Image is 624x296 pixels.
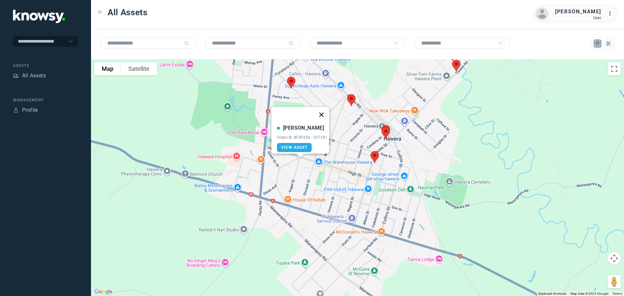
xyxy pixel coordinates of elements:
div: Assets [13,73,19,79]
div: User [555,16,601,20]
span: All Assets [108,6,148,18]
button: Close [314,107,329,122]
div: Toggle Menu [98,10,102,15]
button: Show satellite imagery [121,62,157,75]
div: List [605,41,611,46]
div: Search [184,41,189,46]
a: View Asset [277,143,312,152]
div: Map [595,41,601,46]
button: Show street map [94,62,121,75]
div: : [608,10,616,19]
a: Open this area in Google Maps (opens a new window) [93,288,114,296]
button: Drag Pegman onto the map to open Street View [608,275,621,288]
img: Google [93,288,114,296]
a: ProfileProfile [13,106,38,114]
span: View Asset [281,145,307,150]
div: Client ID #FSF426 - 337181 [277,135,328,140]
a: Terms (opens in new tab) [612,292,622,295]
div: : [608,10,616,18]
img: avatar.png [536,7,549,20]
div: [PERSON_NAME] [283,124,324,132]
a: AssetsAll Assets [13,72,46,80]
img: Application Logo [13,10,65,23]
div: All Assets [22,72,46,80]
div: Assets [13,63,78,69]
button: Keyboard shortcuts [539,291,566,296]
div: [PERSON_NAME] [555,8,601,16]
div: Management [13,97,78,103]
span: Map data ©2025 Google [570,292,608,295]
div: Search [289,41,294,46]
button: Toggle fullscreen view [608,62,621,75]
tspan: ... [608,11,615,16]
div: Profile [22,106,38,114]
div: Profile [13,107,19,113]
button: Map camera controls [608,252,621,265]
